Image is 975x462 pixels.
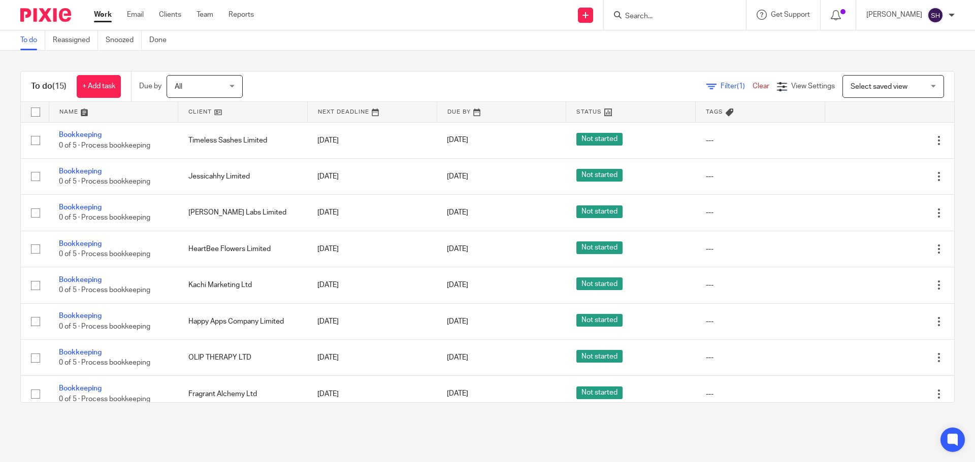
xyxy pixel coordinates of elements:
[149,30,174,50] a: Done
[178,267,308,303] td: Kachi Marketing Ltd
[576,169,623,182] span: Not started
[127,10,144,20] a: Email
[178,158,308,194] td: Jessicahhy Limited
[576,241,623,254] span: Not started
[706,352,815,363] div: ---
[59,396,150,403] span: 0 of 5 · Process bookkeeping
[139,81,161,91] p: Due by
[59,312,102,319] a: Bookkeeping
[178,195,308,231] td: [PERSON_NAME] Labs Limited
[447,209,468,216] span: [DATE]
[576,386,623,399] span: Not started
[59,215,150,222] span: 0 of 5 · Process bookkeeping
[706,389,815,399] div: ---
[178,340,308,376] td: OLIP THERAPY LTD
[706,280,815,290] div: ---
[576,133,623,146] span: Not started
[307,267,437,303] td: [DATE]
[307,158,437,194] td: [DATE]
[59,323,150,330] span: 0 of 5 · Process bookkeeping
[59,276,102,283] a: Bookkeeping
[753,83,769,90] a: Clear
[178,122,308,158] td: Timeless Sashes Limited
[706,316,815,327] div: ---
[178,303,308,339] td: Happy Apps Company Limited
[59,385,102,392] a: Bookkeeping
[53,30,98,50] a: Reassigned
[178,376,308,412] td: Fragrant Alchemy Ltd
[447,318,468,325] span: [DATE]
[20,8,71,22] img: Pixie
[706,244,815,254] div: ---
[59,349,102,356] a: Bookkeeping
[307,303,437,339] td: [DATE]
[307,376,437,412] td: [DATE]
[59,168,102,175] a: Bookkeeping
[721,83,753,90] span: Filter
[706,207,815,218] div: ---
[791,83,835,90] span: View Settings
[59,204,102,211] a: Bookkeeping
[927,7,944,23] img: svg%3E
[576,205,623,218] span: Not started
[229,10,254,20] a: Reports
[706,109,723,115] span: Tags
[31,81,67,92] h1: To do
[59,131,102,138] a: Bookkeeping
[447,137,468,144] span: [DATE]
[178,231,308,267] td: HeartBee Flowers Limited
[59,359,150,366] span: 0 of 5 · Process bookkeeping
[771,11,810,18] span: Get Support
[307,195,437,231] td: [DATE]
[59,251,150,258] span: 0 of 5 · Process bookkeeping
[576,350,623,363] span: Not started
[20,30,45,50] a: To do
[106,30,142,50] a: Snoozed
[94,10,112,20] a: Work
[307,231,437,267] td: [DATE]
[706,135,815,146] div: ---
[576,277,623,290] span: Not started
[59,178,150,185] span: 0 of 5 · Process bookkeeping
[307,122,437,158] td: [DATE]
[447,173,468,180] span: [DATE]
[737,83,745,90] span: (1)
[197,10,213,20] a: Team
[77,75,121,98] a: + Add task
[866,10,922,20] p: [PERSON_NAME]
[59,287,150,294] span: 0 of 5 · Process bookkeeping
[175,83,182,90] span: All
[59,240,102,247] a: Bookkeeping
[59,142,150,149] span: 0 of 5 · Process bookkeeping
[307,340,437,376] td: [DATE]
[447,354,468,361] span: [DATE]
[624,12,716,21] input: Search
[447,390,468,398] span: [DATE]
[447,245,468,253] span: [DATE]
[851,83,907,90] span: Select saved view
[159,10,181,20] a: Clients
[706,171,815,182] div: ---
[576,314,623,327] span: Not started
[447,281,468,289] span: [DATE]
[52,82,67,90] span: (15)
